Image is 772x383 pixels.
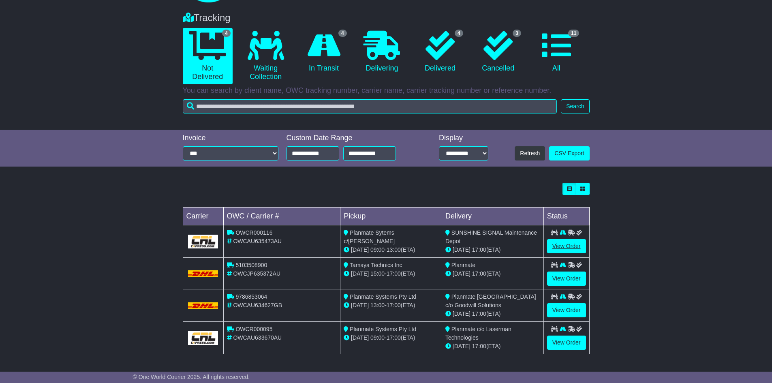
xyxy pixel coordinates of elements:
span: OWCJP635372AU [233,270,280,277]
span: Planmate c/o Laserman Technologies [445,326,511,341]
a: View Order [547,303,586,317]
span: SUNSHINE SIGNAL Maintenance Depot [445,229,537,244]
span: 4 [455,30,463,37]
div: Tracking [179,12,594,24]
span: 17:00 [387,334,401,341]
span: 11 [568,30,579,37]
span: 9786853064 [235,293,267,300]
span: Tamaya Technics Inc [350,262,402,268]
span: 15:00 [370,270,385,277]
span: Planmate Systems Pty Ltd [350,293,416,300]
span: [DATE] [351,302,369,308]
a: 4 In Transit [299,28,349,76]
span: Planmate [GEOGRAPHIC_DATA] c/o Goodwill Solutions [445,293,536,308]
span: [DATE] [453,343,470,349]
span: [DATE] [351,246,369,253]
div: Custom Date Range [287,134,417,143]
span: OWCR000116 [235,229,272,236]
td: OWC / Carrier # [223,208,340,225]
a: 3 Cancelled [473,28,523,76]
a: View Order [547,239,586,253]
span: 17:00 [472,246,486,253]
div: (ETA) [445,310,540,318]
a: CSV Export [549,146,589,160]
span: 17:00 [472,270,486,277]
span: 4 [338,30,347,37]
span: OWCAU634627GB [233,302,282,308]
span: 17:00 [387,302,401,308]
div: - (ETA) [344,334,438,342]
span: 17:00 [472,310,486,317]
td: Pickup [340,208,442,225]
span: © One World Courier 2025. All rights reserved. [133,374,250,380]
td: Status [543,208,589,225]
span: [DATE] [453,270,470,277]
div: Display [439,134,488,143]
span: 5103508900 [235,262,267,268]
div: (ETA) [445,270,540,278]
span: 4 [222,30,231,37]
span: Planmate [451,262,475,268]
span: 13:00 [370,302,385,308]
span: 09:00 [370,246,385,253]
button: Search [561,99,589,113]
span: [DATE] [351,270,369,277]
p: You can search by client name, OWC tracking number, carrier name, carrier tracking number or refe... [183,86,590,95]
span: [DATE] [453,310,470,317]
a: View Order [547,336,586,350]
img: GetCarrierServiceLogo [188,235,218,248]
span: 17:00 [387,270,401,277]
img: DHL.png [188,302,218,309]
div: (ETA) [445,246,540,254]
span: Planmate Systems Pty Ltd [350,326,416,332]
a: Delivering [357,28,407,76]
a: View Order [547,272,586,286]
a: 4 Delivered [415,28,465,76]
a: Waiting Collection [241,28,291,84]
a: 11 All [531,28,581,76]
div: (ETA) [445,342,540,351]
a: 4 Not Delivered [183,28,233,84]
span: Planmate Sytems c/[PERSON_NAME] [344,229,395,244]
span: 13:00 [387,246,401,253]
span: [DATE] [351,334,369,341]
span: 3 [513,30,521,37]
div: - (ETA) [344,270,438,278]
span: OWCR000095 [235,326,272,332]
span: OWCAU633670AU [233,334,282,341]
td: Carrier [183,208,223,225]
span: [DATE] [453,246,470,253]
button: Refresh [515,146,545,160]
div: - (ETA) [344,246,438,254]
img: GetCarrierServiceLogo [188,331,218,345]
span: 17:00 [472,343,486,349]
img: DHL.png [188,270,218,277]
div: - (ETA) [344,301,438,310]
div: Invoice [183,134,278,143]
td: Delivery [442,208,543,225]
span: 09:00 [370,334,385,341]
span: OWCAU635473AU [233,238,282,244]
